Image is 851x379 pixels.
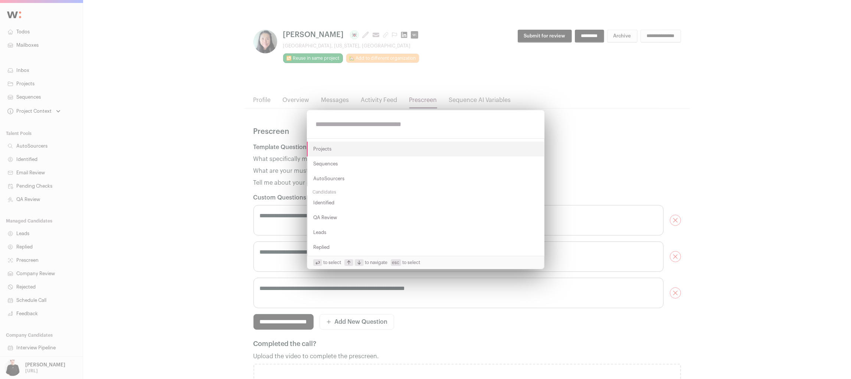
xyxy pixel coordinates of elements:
button: Identified [307,195,544,210]
span: to select [391,259,420,266]
span: esc [391,259,401,266]
span: to navigate [344,259,388,266]
button: QA Review [307,210,544,225]
div: Candidates [307,186,544,195]
button: Prescreen [307,255,544,270]
button: Sequences [307,156,544,171]
button: Replied [307,240,544,255]
button: AutoSourcers [307,171,544,186]
button: Projects [307,142,544,156]
span: to select [313,259,341,266]
button: Leads [307,225,544,240]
